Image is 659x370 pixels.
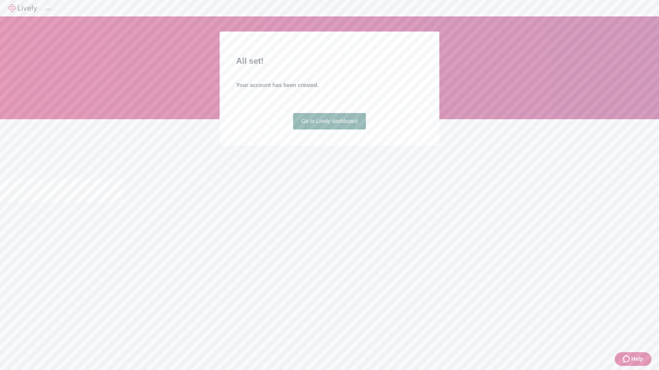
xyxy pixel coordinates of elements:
[236,81,423,89] h4: Your account has been created.
[623,355,631,363] svg: Zendesk support icon
[236,55,423,67] h2: All set!
[45,9,51,11] button: Log out
[293,113,366,129] a: Go to Lively dashboard
[615,352,651,366] button: Zendesk support iconHelp
[8,4,37,12] img: Lively
[631,355,643,363] span: Help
